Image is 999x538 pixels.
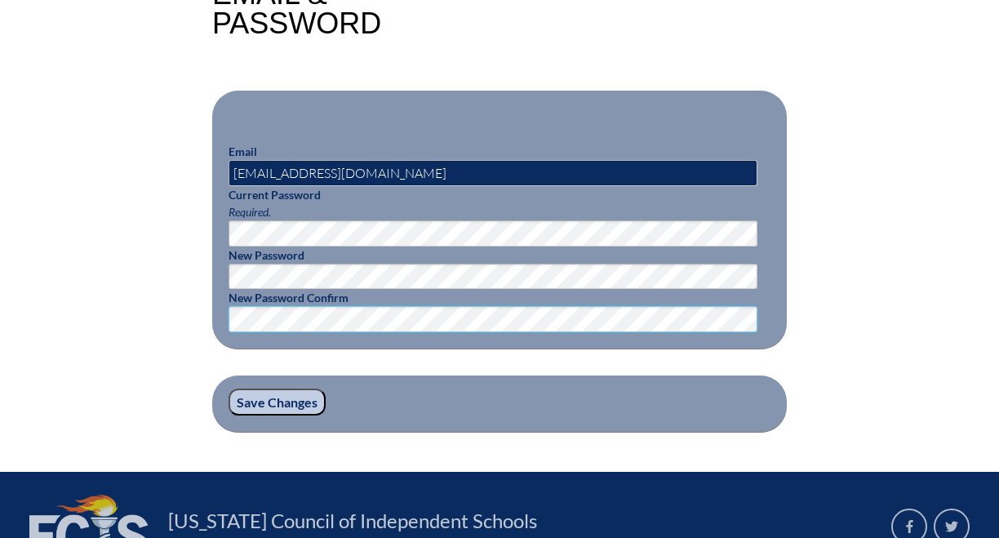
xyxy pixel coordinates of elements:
label: Email [229,145,257,158]
label: New Password [229,248,304,262]
input: Save Changes [229,389,326,416]
a: [US_STATE] Council of Independent Schools [162,508,544,534]
span: Required. [229,205,271,219]
label: New Password Confirm [229,291,349,305]
label: Current Password [229,188,321,202]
